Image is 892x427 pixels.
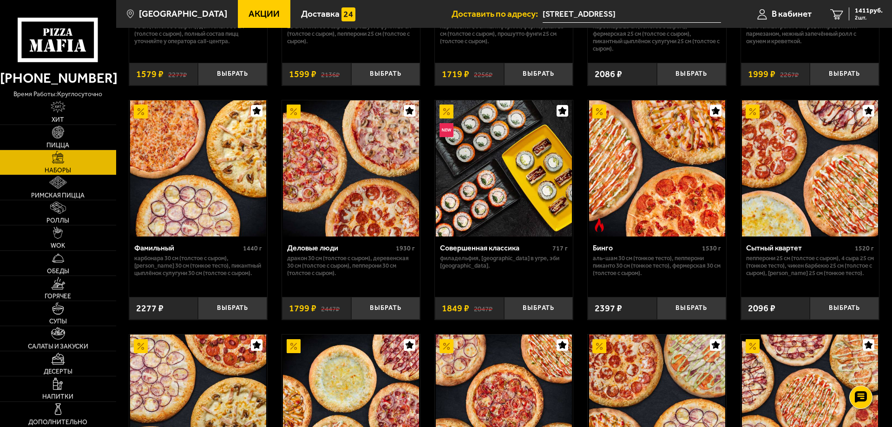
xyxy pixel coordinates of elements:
[287,255,415,277] p: Дракон 30 см (толстое с сыром), Деревенская 30 см (толстое с сыром), Пепперони 30 см (толстое с с...
[396,244,415,252] span: 1930 г
[746,243,853,252] div: Сытный квартет
[351,63,420,85] button: Выбрать
[593,255,721,277] p: Аль-Шам 30 см (тонкое тесто), Пепперони Пиканто 30 см (тонкое тесто), Фермерская 30 см (толстое с...
[134,105,148,118] img: Акционный
[855,15,883,20] span: 2 шт.
[855,7,883,14] span: 1411 руб.
[136,303,164,313] span: 2277 ₽
[772,9,812,18] span: В кабинет
[139,9,227,18] span: [GEOGRAPHIC_DATA]
[249,9,280,18] span: Акции
[243,244,262,252] span: 1440 г
[504,63,573,85] button: Выбрать
[657,297,726,320] button: Выбрать
[748,69,775,79] span: 1999 ₽
[741,100,879,236] a: АкционныйСытный квартет
[289,69,316,79] span: 1599 ₽
[588,100,726,236] a: АкционныйОстрое блюдоБинго
[746,339,760,353] img: Акционный
[46,142,69,149] span: Пицца
[595,69,622,79] span: 2086 ₽
[321,303,340,313] s: 2447 ₽
[810,297,879,320] button: Выбрать
[439,123,453,137] img: Новинка
[282,100,420,236] a: АкционныйДеловые люди
[543,6,721,23] input: Ваш адрес доставки
[702,244,721,252] span: 1530 г
[283,100,419,236] img: Деловые люди
[504,297,573,320] button: Выбрать
[589,100,725,236] img: Бинго
[351,297,420,320] button: Выбрать
[52,117,64,123] span: Хит
[595,303,622,313] span: 2397 ₽
[49,318,67,325] span: Супы
[46,217,69,224] span: Роллы
[130,100,266,236] img: Фамильный
[321,69,340,79] s: 2136 ₽
[289,303,316,313] span: 1799 ₽
[474,303,492,313] s: 2047 ₽
[780,69,799,79] s: 2267 ₽
[442,303,469,313] span: 1849 ₽
[129,100,267,236] a: АкционныйФамильный
[657,63,726,85] button: Выбрать
[134,339,148,353] img: Акционный
[134,15,262,45] p: [PERSON_NAME] 30 см (толстое с сыром), Лучано 30 см (толстое с сыром), Дон Томаго 30 см (толстое ...
[45,293,71,300] span: Горячее
[168,69,187,79] s: 2277 ₽
[136,69,164,79] span: 1579 ₽
[134,255,262,277] p: Карбонара 30 см (толстое с сыром), [PERSON_NAME] 30 см (тонкое тесто), Пикантный цыплёнок сулугун...
[47,268,69,275] span: Обеды
[28,343,88,350] span: Салаты и закуски
[440,243,550,252] div: Совершенная классика
[440,255,568,269] p: Филадельфия, [GEOGRAPHIC_DATA] в угре, Эби [GEOGRAPHIC_DATA].
[746,105,760,118] img: Акционный
[855,244,874,252] span: 1520 г
[474,69,492,79] s: 2256 ₽
[593,243,699,252] div: Бинго
[31,192,85,199] span: Римская пицца
[28,419,87,426] span: Дополнительно
[543,6,721,23] span: проспект Будённого, 19к2
[198,63,267,85] button: Выбрать
[592,339,606,353] img: Акционный
[592,218,606,232] img: Острое блюдо
[442,69,469,79] span: 1719 ₽
[439,105,453,118] img: Акционный
[287,243,394,252] div: Деловые люди
[810,63,879,85] button: Выбрать
[746,15,874,45] p: Запеченный [PERSON_NAME] с лососем и угрём, Запечённый ролл с тигровой креветкой и пармезаном, Не...
[44,368,72,375] span: Десерты
[435,100,573,236] a: АкционныйНовинкаСовершенная классика
[45,167,71,174] span: Наборы
[51,243,65,249] span: WOK
[439,339,453,353] img: Акционный
[593,15,721,53] p: Пепперони Пиканто 25 см (тонкое тесто), Карбонара 25 см (толстое с сыром), Фермерская 25 см (толс...
[341,7,355,21] img: 15daf4d41897b9f0e9f617042186c801.svg
[592,105,606,118] img: Акционный
[452,9,543,18] span: Доставить по адресу:
[198,297,267,320] button: Выбрать
[301,9,340,18] span: Доставка
[436,100,572,236] img: Совершенная классика
[440,15,568,45] p: Запечённый ролл с тигровой креветкой и пармезаном, Эби Калифорния, Фермерская 25 см (толстое с сы...
[552,244,568,252] span: 717 г
[42,394,73,400] span: Напитки
[134,243,241,252] div: Фамильный
[287,105,301,118] img: Акционный
[748,303,775,313] span: 2096 ₽
[287,15,415,45] p: Мафия 25 см (толстое с сыром), Чикен Барбекю 25 см (толстое с сыром), Прошутто Фунги 25 см (толст...
[742,100,878,236] img: Сытный квартет
[746,255,874,277] p: Пепперони 25 см (толстое с сыром), 4 сыра 25 см (тонкое тесто), Чикен Барбекю 25 см (толстое с сы...
[287,339,301,353] img: Акционный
